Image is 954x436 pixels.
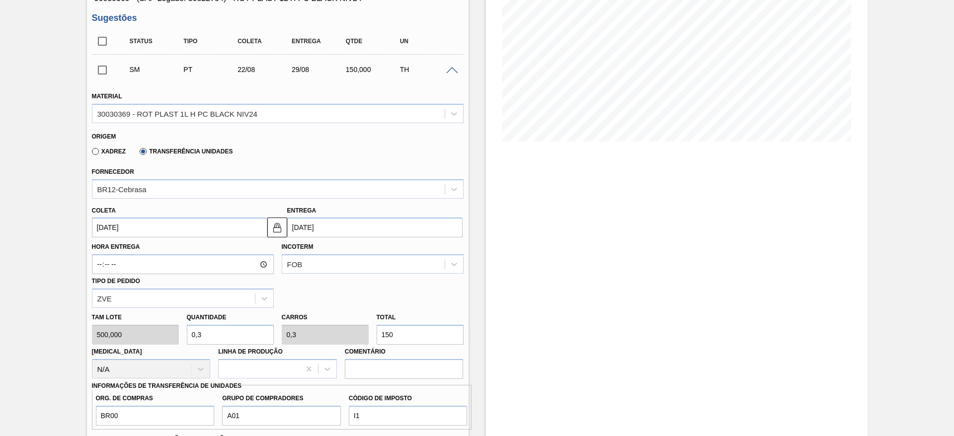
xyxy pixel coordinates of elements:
[343,66,403,73] div: 150,000
[92,348,142,355] label: [MEDICAL_DATA]
[267,218,287,237] button: locked
[181,66,241,73] div: Pedido de Transferência
[92,240,274,254] label: Hora Entrega
[287,260,303,269] div: FOB
[377,314,396,321] label: Total
[92,168,134,175] label: Fornecedor
[282,314,308,321] label: Carros
[92,207,116,214] label: Coleta
[92,93,122,100] label: Material
[92,13,464,23] h3: Sugestões
[97,185,147,193] div: BR12-Cebrasa
[289,38,349,45] div: Entrega
[235,38,295,45] div: Coleta
[96,391,215,406] label: Org. de Compras
[92,133,116,140] label: Origem
[287,207,317,214] label: Entrega
[397,38,458,45] div: UN
[92,278,140,285] label: Tipo de pedido
[92,382,242,389] label: Informações de Transferência de Unidades
[289,66,349,73] div: 29/08/2025
[282,243,314,250] label: Incoterm
[97,109,257,118] div: 30030369 - ROT PLAST 1L H PC BLACK NIV24
[127,38,187,45] div: Status
[343,38,403,45] div: Qtde
[345,345,464,359] label: Comentário
[287,218,463,237] input: dd/mm/yyyy
[97,294,112,302] div: ZVE
[140,148,233,155] label: Transferência Unidades
[218,348,283,355] label: Linha de Produção
[127,66,187,73] div: Sugestão Manual
[92,218,267,237] input: dd/mm/yyyy
[92,310,179,325] label: Tam lote
[235,66,295,73] div: 22/08/2025
[181,38,241,45] div: Tipo
[187,314,227,321] label: Quantidade
[271,221,283,233] img: locked
[349,391,468,406] label: Código de Imposto
[397,66,458,73] div: TH
[92,148,126,155] label: Xadrez
[222,391,341,406] label: Grupo de Compradores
